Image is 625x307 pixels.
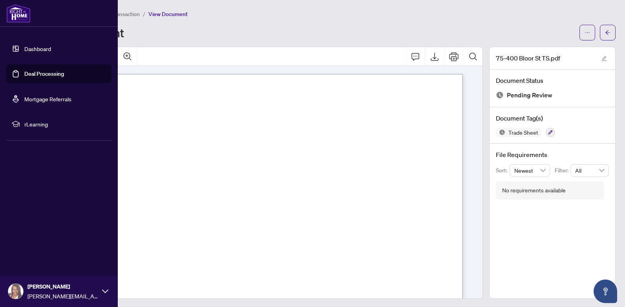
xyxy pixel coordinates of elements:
[98,11,140,18] span: View Transaction
[575,164,604,176] span: All
[502,186,566,195] div: No requirements available
[605,30,610,35] span: arrow-left
[496,150,609,159] h4: File Requirements
[8,284,23,299] img: Profile Icon
[594,280,617,303] button: Open asap
[496,166,510,175] p: Sort:
[27,282,98,291] span: [PERSON_NAME]
[24,95,71,102] a: Mortgage Referrals
[601,56,607,61] span: edit
[496,53,560,63] span: 75-400 Bloor St TS.pdf
[496,76,609,85] h4: Document Status
[585,30,590,35] span: ellipsis
[496,91,504,99] img: Document Status
[496,113,609,123] h4: Document Tag(s)
[505,130,541,135] span: Trade Sheet
[143,9,145,18] li: /
[514,164,546,176] span: Newest
[24,45,51,52] a: Dashboard
[24,70,64,77] a: Deal Processing
[507,90,552,101] span: Pending Review
[24,120,106,128] span: rLearning
[148,11,188,18] span: View Document
[555,166,570,175] p: Filter:
[27,292,98,300] span: [PERSON_NAME][EMAIL_ADDRESS][PERSON_NAME][DOMAIN_NAME]
[6,4,31,23] img: logo
[496,128,505,137] img: Status Icon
